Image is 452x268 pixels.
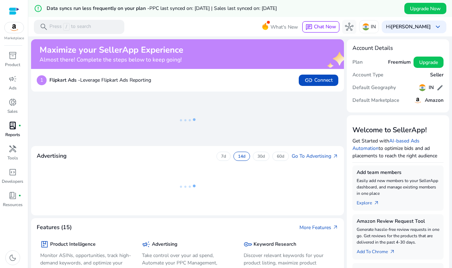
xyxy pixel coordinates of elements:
p: Easily add new members to your SellerApp dashboard, and manage existing members in one place [357,177,439,197]
h5: Data syncs run less frequently on your plan - [47,6,277,12]
span: arrow_outward [374,200,379,206]
a: Explorearrow_outward [357,197,385,206]
h2: Maximize your SellerApp Experience [40,45,183,55]
span: inventory_2 [8,51,17,60]
span: fiber_manual_record [18,194,21,197]
img: amazon.svg [414,96,422,105]
span: fiber_manual_record [18,124,21,127]
span: search [40,23,48,31]
a: Add To Chrome [357,245,401,255]
h5: Freemium [388,59,411,65]
h4: Advertising [37,153,67,159]
p: 30d [257,153,265,159]
p: Product [5,62,20,68]
a: More Featuresarrow_outward [299,224,338,231]
span: Upgrade Now [410,5,441,12]
span: arrow_outward [333,153,338,159]
button: Upgrade [414,57,444,68]
span: PPC last synced on: [DATE] | Sales last synced on: [DATE] [149,5,277,12]
b: [PERSON_NAME] [391,23,431,30]
span: edit [436,84,444,91]
h5: Advertising [152,241,177,247]
h4: Account Details [352,45,444,52]
span: donut_small [8,98,17,106]
h5: Product Intelligence [50,241,96,247]
p: Ads [9,85,17,91]
p: 14d [238,153,245,159]
p: Tools [7,155,18,161]
h5: Plan [352,59,363,65]
h4: Almost there! Complete the steps below to keep going! [40,57,183,63]
span: dark_mode [8,254,17,262]
span: link [304,76,313,85]
p: 7d [221,153,226,159]
span: What's New [270,21,298,33]
span: Connect [304,76,333,85]
span: key [244,240,252,249]
p: Developers [2,178,23,185]
h5: Amazon Review Request Tool [357,219,439,225]
span: / [63,23,70,31]
button: chatChat Now [302,21,339,33]
span: book_4 [8,191,17,200]
span: package [40,240,49,249]
p: 60d [277,153,284,159]
h5: Default Marketplace [352,98,399,104]
h5: Account Type [352,72,383,78]
a: Go To Advertisingarrow_outward [292,152,338,160]
span: campaign [8,75,17,83]
h5: Default Geography [352,85,396,91]
span: Chat Now [314,23,336,30]
img: in.svg [419,84,426,91]
h5: Amazon [425,98,444,104]
button: hub [342,20,356,34]
span: code_blocks [8,168,17,176]
button: Upgrade Now [404,3,446,14]
button: linkConnect [299,75,338,86]
span: arrow_outward [333,225,338,230]
span: hub [345,23,353,31]
h5: IN [429,85,434,91]
mat-icon: error_outline [34,4,42,13]
p: Marketplace [4,36,24,41]
span: lab_profile [8,121,17,130]
h5: Add team members [357,170,439,176]
img: amazon.svg [5,22,24,33]
span: arrow_outward [389,249,395,255]
p: Resources [3,202,23,208]
p: IN [371,21,376,33]
a: AI-based Ads Automation [352,138,420,152]
b: Flipkart Ads - [49,77,80,83]
p: Reports [5,132,20,138]
p: Get Started with to optimize bids and ad placements to reach the right audience [352,137,444,159]
h5: Seller [430,72,444,78]
p: Press to search [49,23,91,31]
img: in.svg [362,23,369,30]
span: chat [305,24,313,31]
p: Leverage Flipkart Ads Reporting [49,76,151,84]
p: 1 [37,75,47,85]
h5: Keyword Research [254,241,296,247]
p: Hi [386,24,431,29]
span: campaign [142,240,150,249]
p: Sales [7,108,18,115]
p: Generate hassle-free review requests in one go. Get reviews for the products that are delivered i... [357,226,439,245]
span: handyman [8,145,17,153]
span: keyboard_arrow_down [434,23,442,31]
h4: Features (15) [37,224,72,231]
span: Upgrade [419,59,438,66]
h3: Welcome to SellerApp! [352,126,444,134]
